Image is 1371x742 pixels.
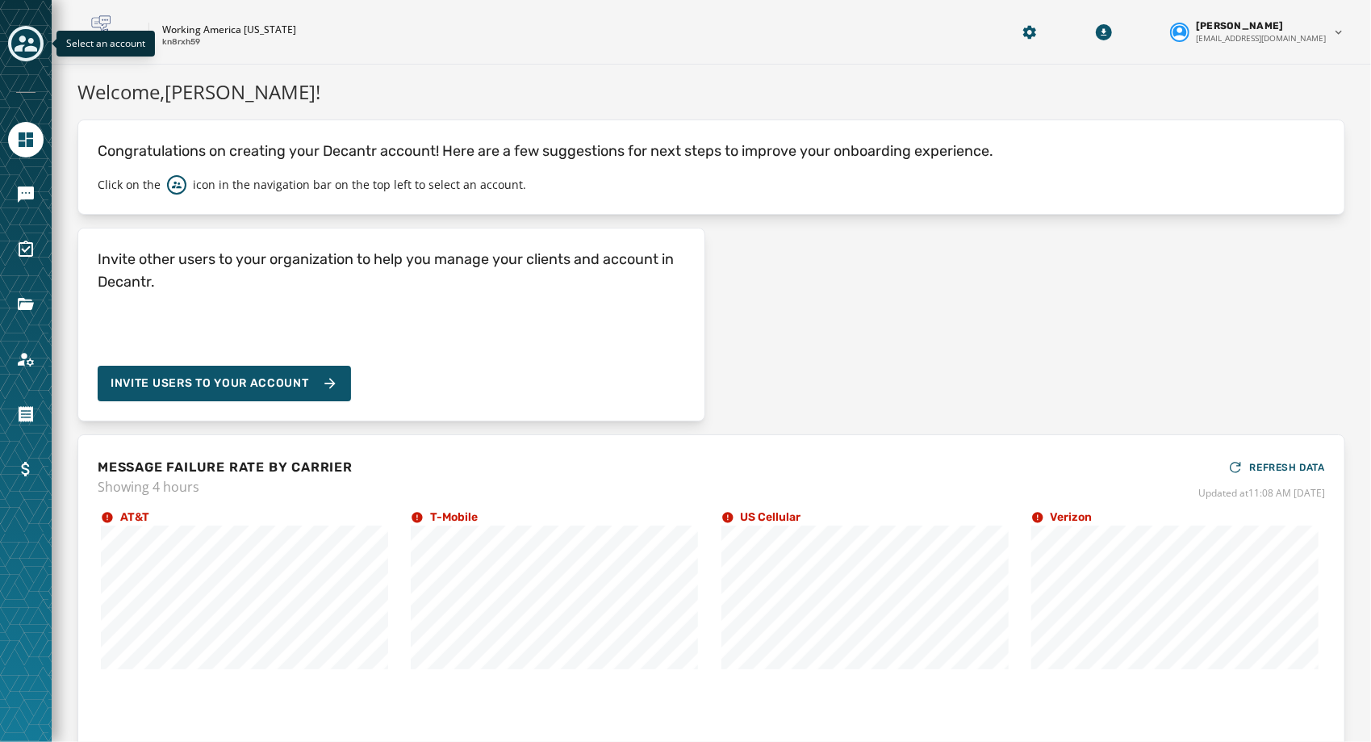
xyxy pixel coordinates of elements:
[98,248,685,293] h4: Invite other users to your organization to help you manage your clients and account in Decantr.
[98,177,161,193] p: Click on the
[1164,13,1352,51] button: User settings
[66,36,145,50] span: Select an account
[98,458,353,477] h4: MESSAGE FAILURE RATE BY CARRIER
[1227,455,1325,480] button: REFRESH DATA
[8,232,44,267] a: Navigate to Surveys
[1250,461,1325,474] span: REFRESH DATA
[741,509,801,526] h4: US Cellular
[8,177,44,212] a: Navigate to Messaging
[1015,18,1044,47] button: Manage global settings
[1196,32,1326,44] span: [EMAIL_ADDRESS][DOMAIN_NAME]
[8,342,44,377] a: Navigate to Account
[1198,487,1325,500] span: Updated at 11:08 AM [DATE]
[8,26,44,61] button: Toggle account select drawer
[111,375,309,392] span: Invite Users to your account
[1051,509,1093,526] h4: Verizon
[98,477,353,497] span: Showing 4 hours
[8,396,44,432] a: Navigate to Orders
[8,287,44,322] a: Navigate to Files
[1196,19,1284,32] span: [PERSON_NAME]
[1089,18,1118,47] button: Download Menu
[98,366,351,401] button: Invite Users to your account
[98,140,1325,162] p: Congratulations on creating your Decantr account! Here are a few suggestions for next steps to im...
[193,177,526,193] p: icon in the navigation bar on the top left to select an account.
[8,122,44,157] a: Navigate to Home
[162,36,200,48] p: kn8rxh59
[77,78,1345,107] h1: Welcome, [PERSON_NAME] !
[430,509,478,526] h4: T-Mobile
[8,451,44,487] a: Navigate to Billing
[162,23,296,36] p: Working America [US_STATE]
[120,509,149,526] h4: AT&T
